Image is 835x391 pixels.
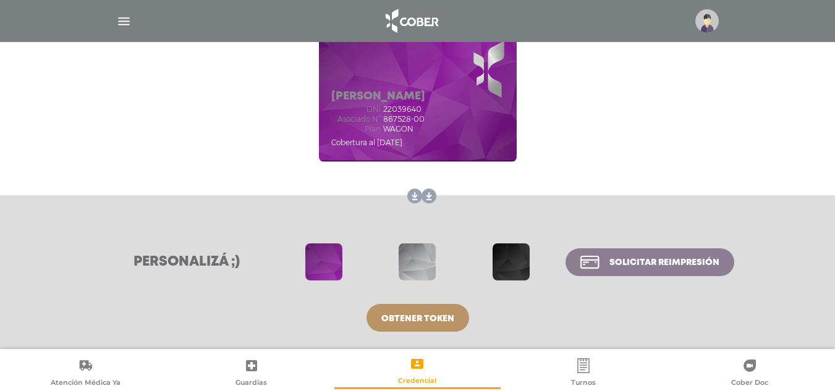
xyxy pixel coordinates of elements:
span: Guardias [235,378,267,389]
span: 22039640 [383,105,422,114]
a: Credencial [334,356,501,387]
span: Turnos [571,378,596,389]
img: logo_cober_home-white.png [379,6,444,36]
a: Obtener token [367,304,469,332]
span: Cobertura al [DATE] [331,138,402,147]
span: Cober Doc [731,378,768,389]
span: Plan [331,125,381,133]
a: Cober Doc [666,358,833,389]
span: Atención Médica Ya [51,378,121,389]
img: Cober_menu-lines-white.svg [116,14,132,29]
h5: [PERSON_NAME] [331,90,425,104]
h3: Personalizá ;) [101,254,273,270]
span: 867528-00 [383,115,425,124]
span: dni [331,105,381,114]
a: Turnos [501,358,667,389]
span: Obtener token [381,314,454,323]
span: Solicitar reimpresión [609,258,719,267]
a: Solicitar reimpresión [566,248,734,276]
span: Asociado N° [331,115,381,124]
a: Guardias [169,358,335,389]
span: WAGON [383,125,413,133]
span: Credencial [398,376,436,387]
a: Atención Médica Ya [2,358,169,389]
img: profile-placeholder.svg [695,9,719,33]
